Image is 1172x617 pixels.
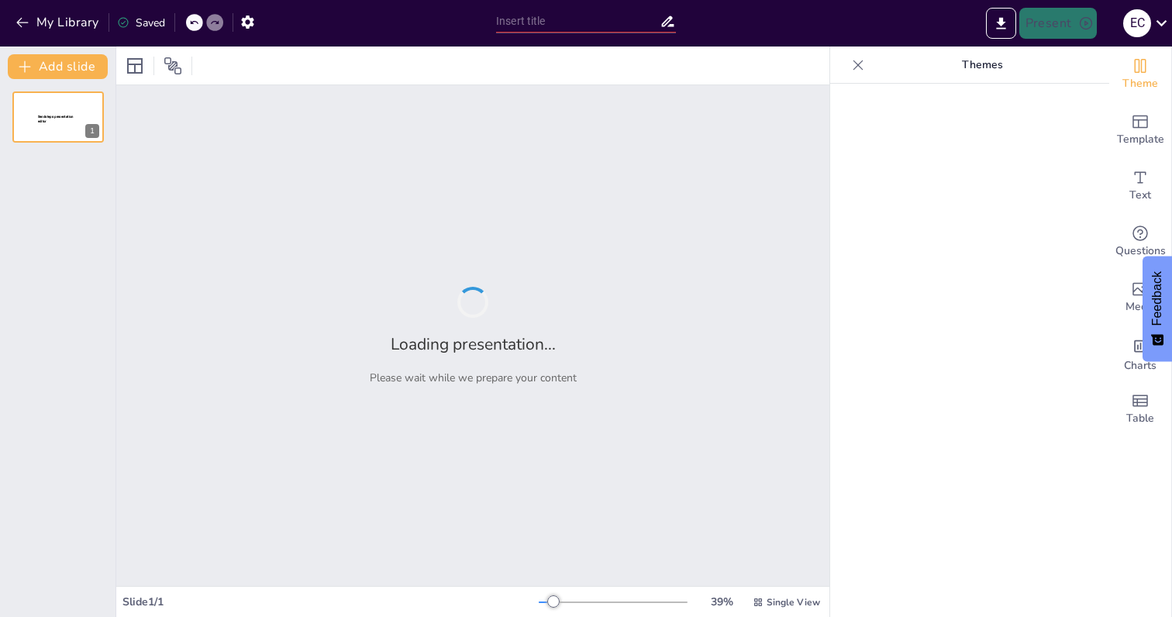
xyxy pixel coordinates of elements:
span: Theme [1122,75,1158,92]
button: My Library [12,10,105,35]
div: 1 [12,91,104,143]
span: Charts [1124,357,1156,374]
div: Add a table [1109,381,1171,437]
div: 1 [85,124,99,138]
span: Text [1129,187,1151,204]
span: Table [1126,410,1154,427]
button: Export to PowerPoint [986,8,1016,39]
div: Slide 1 / 1 [122,595,539,609]
div: Get real-time input from your audience [1109,214,1171,270]
p: Please wait while we prepare your content [370,371,577,385]
h2: Loading presentation... [391,333,556,355]
div: Layout [122,53,147,78]
button: Add slide [8,54,108,79]
div: Add text boxes [1109,158,1171,214]
div: Add images, graphics, shapes or video [1109,270,1171,326]
div: E C [1123,9,1151,37]
button: Feedback - Show survey [1143,256,1172,361]
p: Themes [870,47,1094,84]
span: Sendsteps presentation editor [38,115,74,123]
button: E C [1123,8,1151,39]
span: Position [164,57,182,75]
div: Saved [117,16,165,30]
input: Insert title [496,10,660,33]
span: Questions [1115,243,1166,260]
button: Present [1019,8,1097,39]
div: 39 % [703,595,740,609]
span: Media [1125,298,1156,315]
span: Single View [767,596,820,608]
div: Change the overall theme [1109,47,1171,102]
span: Feedback [1150,271,1164,326]
div: Add charts and graphs [1109,326,1171,381]
span: Template [1117,131,1164,148]
div: Add ready made slides [1109,102,1171,158]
